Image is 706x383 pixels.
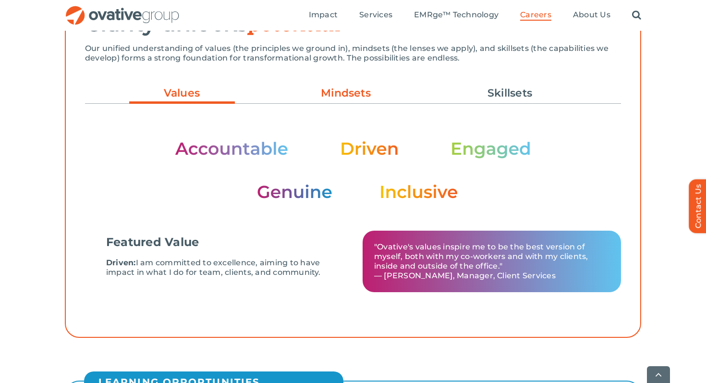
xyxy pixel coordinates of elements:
img: Stats [175,140,531,200]
a: Careers [520,10,551,21]
p: Our unified understanding of values (the principles we ground in), mindsets (the lenses we apply)... [85,44,621,63]
a: Mindsets [293,85,399,101]
a: Skillsets [457,85,563,101]
span: EMRge™ Technology [414,10,499,20]
p: I am committed to excellence, aiming to have impact in what I do for team, clients, and community. [106,258,341,277]
p: Featured Value [106,236,199,248]
a: Services [359,10,392,21]
ul: Post Filters [85,80,621,106]
a: Values [129,85,235,106]
span: About Us [573,10,610,20]
a: Impact [309,10,338,21]
a: EMRge™ Technology [414,10,499,21]
a: About Us [573,10,610,21]
a: OG_Full_horizontal_RGB [65,5,180,14]
a: Search [632,10,641,21]
span: Services [359,10,392,20]
p: "Ovative's values inspire me to be the best version of myself, both with my co-workers and with m... [374,242,609,281]
b: Driven: [106,258,136,267]
span: Impact [309,10,338,20]
span: Careers [520,10,551,20]
h2: Clarity unlocks [85,12,621,37]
